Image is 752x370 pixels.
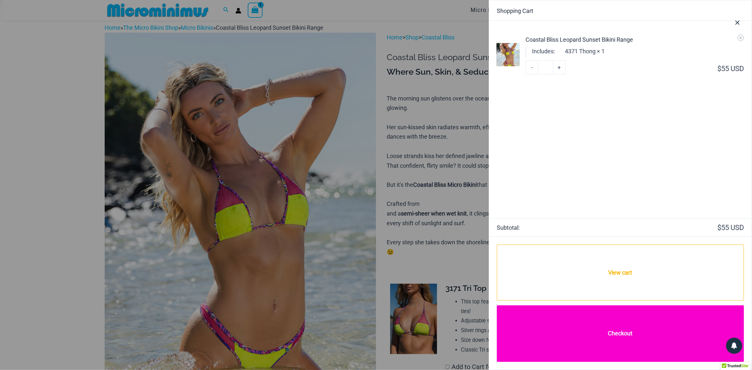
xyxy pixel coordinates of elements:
[565,47,605,56] p: 4371 Thong × 1
[497,223,620,233] strong: Subtotal:
[526,60,538,74] a: -
[497,305,744,362] a: Checkout
[723,5,752,37] button: Close Cart Drawer
[532,47,555,57] dt: Includes:
[718,65,744,73] bdi: 55 USD
[717,224,744,232] bdi: 55 USD
[497,8,744,14] div: Shopping Cart
[717,224,721,232] span: $
[738,35,744,41] a: Remove Coastal Bliss Leopard Sunset Bikini Range from cart
[497,245,744,301] a: View cart
[553,60,566,74] a: +
[526,35,744,44] a: Coastal Bliss Leopard Sunset Bikini Range
[538,60,553,74] input: Product quantity
[718,65,722,73] span: $
[497,43,520,66] img: Coastal Bliss Leopard Sunset 3171 Tri Top 4371 Thong Bikini 06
